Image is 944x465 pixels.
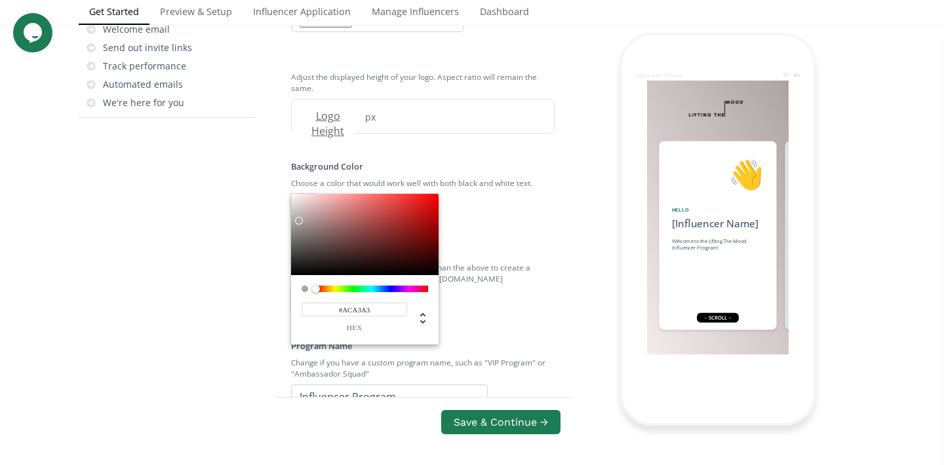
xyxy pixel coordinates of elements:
div: Automated emails [103,78,183,91]
div: We're here for you [103,96,184,109]
label: hex [302,324,407,331]
iframe: chat widget [13,13,55,52]
div: Track performance [103,60,186,73]
div: Send out invite links [103,41,192,54]
div: Welcome email [103,23,170,36]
